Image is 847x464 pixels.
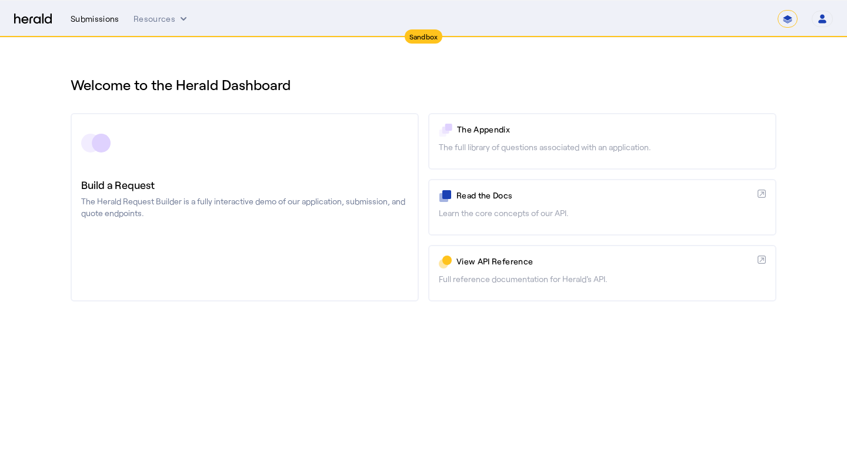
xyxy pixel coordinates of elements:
a: Build a RequestThe Herald Request Builder is a fully interactive demo of our application, submiss... [71,113,419,301]
a: The AppendixThe full library of questions associated with an application. [428,113,776,170]
button: Resources dropdown menu [134,13,189,25]
p: The Appendix [457,124,766,135]
p: Learn the core concepts of our API. [439,207,766,219]
div: Sandbox [405,29,443,44]
p: Full reference documentation for Herald's API. [439,273,766,285]
p: The full library of questions associated with an application. [439,141,766,153]
p: Read the Docs [456,190,753,201]
div: Submissions [71,13,119,25]
a: View API ReferenceFull reference documentation for Herald's API. [428,245,776,301]
p: View API Reference [456,256,753,267]
img: Herald Logo [14,14,52,25]
a: Read the DocsLearn the core concepts of our API. [428,179,776,236]
p: The Herald Request Builder is a fully interactive demo of our application, submission, and quote ... [81,195,408,219]
h3: Build a Request [81,177,408,193]
h1: Welcome to the Herald Dashboard [71,75,776,94]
